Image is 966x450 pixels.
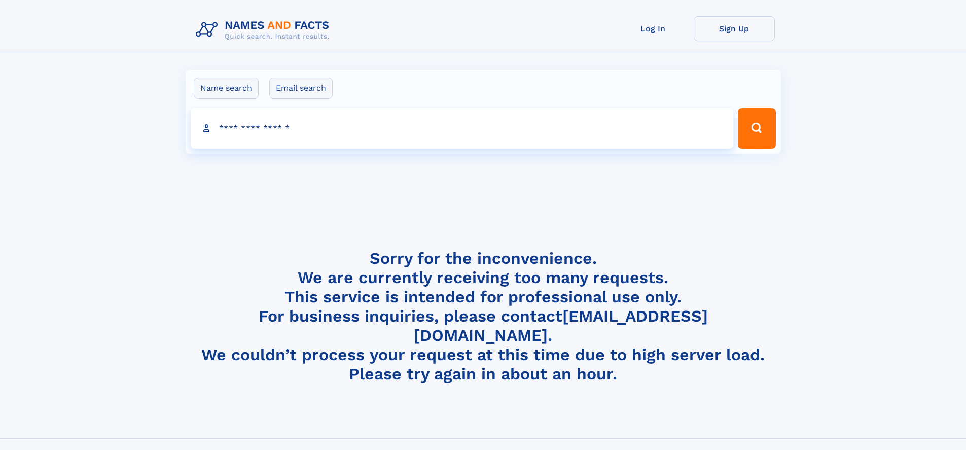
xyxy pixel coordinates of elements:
[738,108,775,149] button: Search Button
[694,16,775,41] a: Sign Up
[613,16,694,41] a: Log In
[269,78,333,99] label: Email search
[194,78,259,99] label: Name search
[191,108,734,149] input: search input
[192,16,338,44] img: Logo Names and Facts
[192,249,775,384] h4: Sorry for the inconvenience. We are currently receiving too many requests. This service is intend...
[414,306,708,345] a: [EMAIL_ADDRESS][DOMAIN_NAME]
